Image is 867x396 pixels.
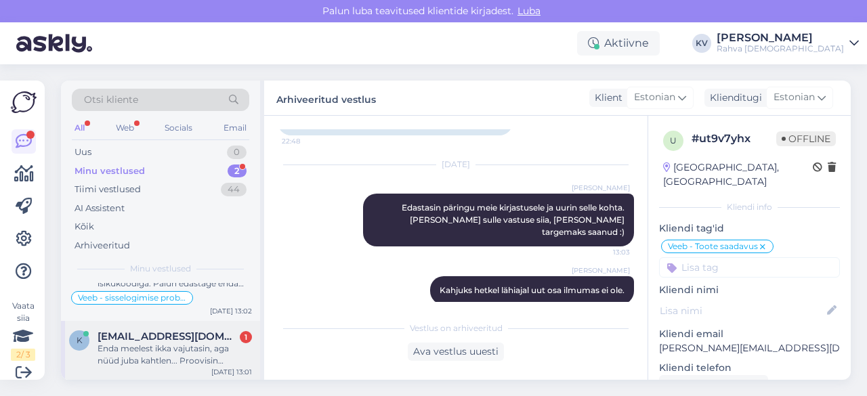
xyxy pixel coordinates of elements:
span: Edastasin päringu meie kirjastusele ja uurin selle kohta. [PERSON_NAME] sulle vastuse siia, [PERS... [402,202,627,237]
div: Klient [589,91,622,105]
span: 22:48 [282,136,333,146]
span: [PERSON_NAME] [572,183,630,193]
div: Socials [162,119,195,137]
div: All [72,119,87,137]
span: Estonian [774,90,815,105]
div: Uus [75,146,91,159]
div: 44 [221,183,247,196]
div: Vaata siia [11,300,35,361]
div: [PERSON_NAME] [717,32,844,43]
a: [PERSON_NAME]Rahva [DEMOGRAPHIC_DATA] [717,32,859,54]
p: [PERSON_NAME][EMAIL_ADDRESS][DATE][DOMAIN_NAME] [659,341,840,355]
label: Arhiveeritud vestlus [276,89,376,107]
div: [DATE] 13:01 [211,367,252,377]
span: Vestlus on arhiveeritud [410,322,503,334]
input: Lisa tag [659,257,840,278]
p: Kliendi tag'id [659,221,840,236]
div: [GEOGRAPHIC_DATA], [GEOGRAPHIC_DATA] [663,160,813,189]
div: Aktiivne [577,31,660,56]
span: Offline [776,131,836,146]
img: Askly Logo [11,91,37,113]
div: [DATE] 13:02 [210,306,252,316]
div: 1 [240,331,252,343]
div: Rahva [DEMOGRAPHIC_DATA] [717,43,844,54]
span: 13:03 [579,247,630,257]
span: kati.kirstunael@gmail.com [98,330,238,343]
div: # ut9v7yhx [692,131,776,147]
div: AI Assistent [75,202,125,215]
span: Luba [513,5,545,17]
div: 2 / 3 [11,349,35,361]
div: Web [113,119,137,137]
div: Minu vestlused [75,164,145,178]
span: u [670,135,677,146]
div: Klienditugi [704,91,762,105]
div: Kliendi info [659,201,840,213]
span: k [77,335,83,345]
div: Email [221,119,249,137]
div: Arhiveeritud [75,239,130,252]
div: Ava vestlus uuesti [408,343,504,361]
p: Kliendi email [659,327,840,341]
div: Küsi telefoninumbrit [659,375,768,393]
div: KV [692,34,711,53]
p: Kliendi nimi [659,283,840,297]
span: Veeb - sisselogimise probleem [78,294,186,302]
div: Enda meelest ikka vajutasin, aga nüüd juba kahtlen... Proovisin sisselogituna [PERSON_NAME] koodi... [98,343,252,367]
div: 0 [227,146,247,159]
span: Veeb - Toote saadavus [668,242,758,250]
div: [DATE] [278,158,634,171]
span: Estonian [634,90,675,105]
div: Kõik [75,220,94,234]
p: Kliendi telefon [659,361,840,375]
span: Kahjuks hetkel lähiajal uut osa ilmumas ei ole. [440,285,625,295]
span: [PERSON_NAME] [572,265,630,276]
div: Tiimi vestlused [75,183,141,196]
span: Minu vestlused [130,263,191,275]
input: Lisa nimi [660,303,824,318]
span: Otsi kliente [84,93,138,107]
div: 2 [228,164,247,178]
